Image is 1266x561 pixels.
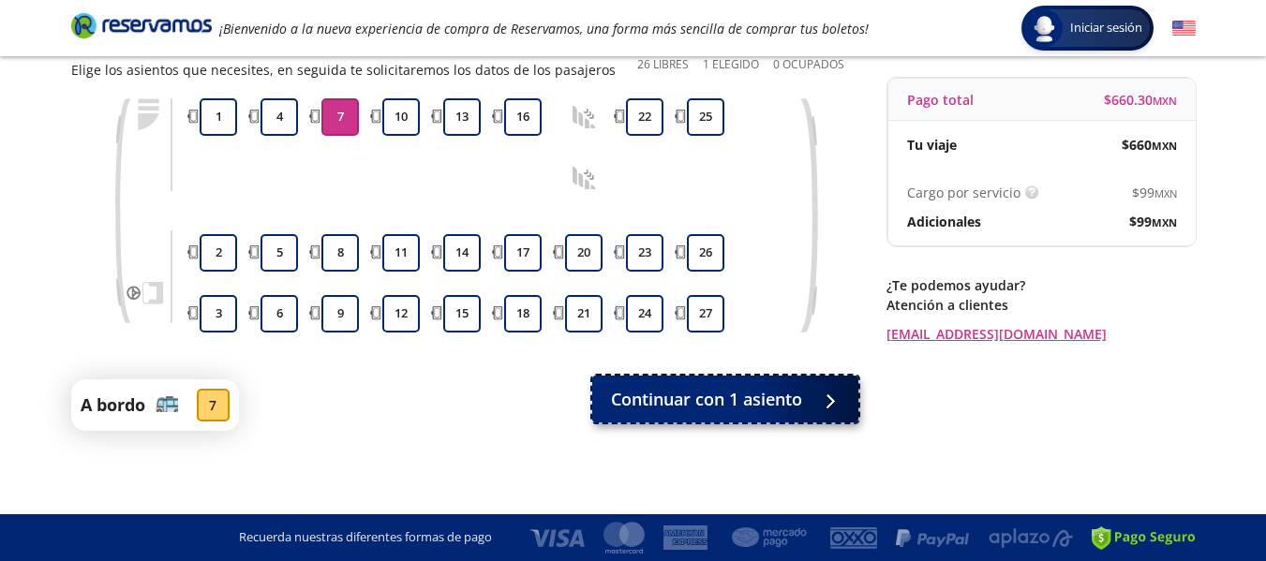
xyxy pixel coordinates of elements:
button: English [1172,17,1196,40]
button: 5 [261,234,298,272]
p: Elige los asientos que necesites, en seguida te solicitaremos los datos de los pasajeros [71,60,616,80]
p: Adicionales [907,212,981,231]
button: 21 [565,295,603,332]
small: MXN [1154,186,1177,200]
button: 11 [382,234,420,272]
p: 1 Elegido [703,56,759,73]
div: 7 [197,389,230,421]
button: 26 [687,234,724,272]
p: Pago total [907,90,974,110]
button: 10 [382,98,420,136]
p: Cargo por servicio [907,183,1020,202]
p: A bordo [81,392,145,418]
button: 1 [200,98,237,136]
button: 14 [443,234,481,272]
button: 7 [321,98,359,136]
button: 18 [504,295,542,332]
span: Iniciar sesión [1063,19,1150,37]
p: ¿Te podemos ayudar? [886,275,1196,295]
button: 15 [443,295,481,332]
button: Continuar con 1 asiento [592,376,858,422]
button: 27 [687,295,724,332]
button: 12 [382,295,420,332]
p: Atención a clientes [886,295,1196,315]
button: 16 [504,98,542,136]
small: MXN [1152,215,1177,229]
button: 24 [626,295,663,332]
i: Brand Logo [71,11,212,39]
button: 20 [565,234,603,272]
small: MXN [1153,94,1177,108]
span: $ 99 [1132,183,1177,202]
button: 3 [200,295,237,332]
button: 8 [321,234,359,272]
em: ¡Bienvenido a la nueva experiencia de compra de Reservamos, una forma más sencilla de comprar tus... [219,20,869,37]
p: 0 Ocupados [773,56,844,73]
p: 26 Libres [637,56,689,73]
p: Recuerda nuestras diferentes formas de pago [239,528,492,547]
span: $ 660 [1122,135,1177,155]
span: Continuar con 1 asiento [611,387,802,412]
button: 23 [626,234,663,272]
a: Brand Logo [71,11,212,45]
button: 22 [626,98,663,136]
small: MXN [1152,139,1177,153]
button: 9 [321,295,359,332]
span: $ 660.30 [1104,90,1177,110]
span: $ 99 [1129,212,1177,231]
button: 17 [504,234,542,272]
p: Tu viaje [907,135,957,155]
button: 25 [687,98,724,136]
button: 13 [443,98,481,136]
button: 2 [200,234,237,272]
button: 4 [261,98,298,136]
a: [EMAIL_ADDRESS][DOMAIN_NAME] [886,324,1196,344]
button: 6 [261,295,298,332]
